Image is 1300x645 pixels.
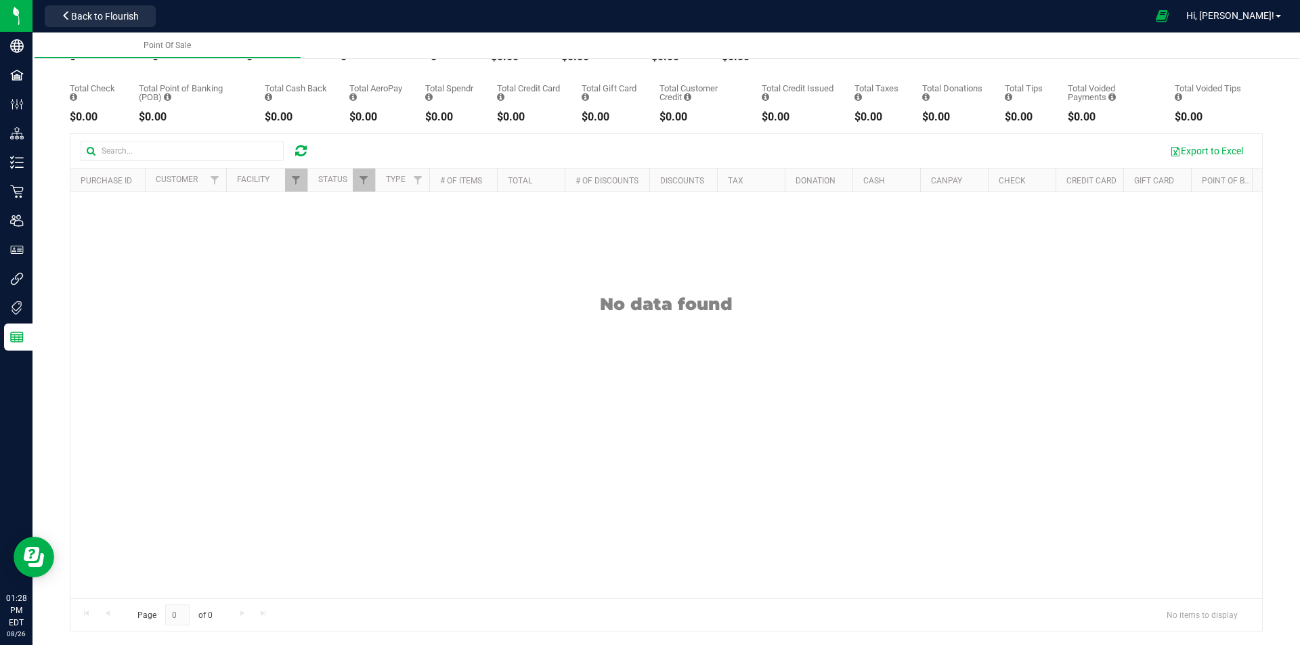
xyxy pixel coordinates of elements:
div: $0.00 [659,112,741,123]
span: Hi, [PERSON_NAME]! [1186,10,1274,21]
div: $0.00 [139,112,244,123]
div: $0.00 [1005,112,1047,123]
i: Sum of the successful, non-voided check payment transactions for all purchases in the date range. [70,93,77,102]
a: Discounts [660,176,704,185]
inline-svg: Inventory [10,156,24,169]
a: Check [999,176,1026,185]
a: Type [386,175,406,184]
inline-svg: Integrations [10,272,24,286]
div: $0.00 [854,112,902,123]
div: 0 [246,51,320,62]
p: 01:28 PM EDT [6,592,26,629]
iframe: Resource center [14,537,54,577]
div: $0.00 [651,51,701,62]
a: Point of Banking (POB) [1202,176,1298,185]
a: # of Items [440,176,482,185]
a: Filter [353,169,375,192]
i: Sum of the successful, non-voided AeroPay payment transactions for all purchases in the date range. [349,93,357,102]
a: Credit Card [1066,176,1117,185]
a: Filter [407,169,429,192]
div: Total Point of Banking (POB) [139,84,244,102]
div: $0.00 [722,51,781,62]
div: Total Cash Back [265,84,329,102]
inline-svg: User Roles [10,243,24,257]
div: $0.00 [922,112,984,123]
i: Sum of all tips added to successful, non-voided payments for all purchases in the date range. [1005,93,1012,102]
div: Total Donations [922,84,984,102]
div: Total Voided Payments [1068,84,1154,102]
div: Total Voided Tips [1175,84,1242,102]
i: Sum of the total taxes for all purchases in the date range. [854,93,862,102]
a: Purchase ID [81,176,132,185]
div: Total Taxes [854,84,902,102]
input: Search... [81,141,284,161]
div: $0.00 [491,51,541,62]
i: Sum of the cash-back amounts from rounded-up electronic payments for all purchases in the date ra... [265,93,272,102]
inline-svg: Distribution [10,127,24,140]
i: Sum of all tip amounts from voided payment transactions for all purchases in the date range. [1175,93,1182,102]
div: 0 [70,51,132,62]
span: Page of 0 [126,604,223,625]
a: # of Discounts [576,176,638,185]
div: $0.00 [425,112,477,123]
div: Total Credit Issued [762,84,834,102]
span: No items to display [1156,604,1249,625]
span: Back to Flourish [71,11,139,22]
div: Total Check [70,84,118,102]
inline-svg: Configuration [10,97,24,111]
i: Sum of the successful, non-voided credit card payment transactions for all purchases in the date ... [497,93,504,102]
a: Status [318,175,347,184]
div: $0.00 [1068,112,1154,123]
a: CanPay [931,176,962,185]
div: 0 [152,51,226,62]
div: $0.00 [265,112,329,123]
div: 0 [341,51,410,62]
a: Donation [796,176,836,185]
div: Total Gift Card [582,84,639,102]
div: Total Tips [1005,84,1047,102]
div: $0.00 [497,112,561,123]
a: Total [508,176,532,185]
i: Sum of the successful, non-voided gift card payment transactions for all purchases in the date ra... [582,93,589,102]
a: Cash [863,176,885,185]
i: Sum of all voided payment transaction amounts, excluding tips and transaction fees, for all purch... [1108,93,1116,102]
div: 0 [431,51,471,62]
button: Export to Excel [1161,139,1252,162]
inline-svg: Users [10,214,24,227]
div: $0.00 [1175,112,1242,123]
a: Gift Card [1134,176,1174,185]
a: Facility [237,175,269,184]
div: Total Credit Card [497,84,561,102]
i: Sum of all account credit issued for all refunds from returned purchases in the date range. [762,93,769,102]
span: Open Ecommerce Menu [1147,3,1177,29]
i: Sum of the successful, non-voided Spendr payment transactions for all purchases in the date range. [425,93,433,102]
p: 08/26 [6,629,26,639]
a: Filter [285,169,307,192]
a: Filter [204,169,226,192]
div: $0.00 [762,112,834,123]
a: Customer [156,175,198,184]
div: $0.00 [349,112,405,123]
inline-svg: Facilities [10,68,24,82]
i: Sum of all round-up-to-next-dollar total price adjustments for all purchases in the date range. [922,93,930,102]
inline-svg: Reports [10,330,24,344]
div: Total Customer Credit [659,84,741,102]
span: Point Of Sale [144,41,191,50]
div: Total AeroPay [349,84,405,102]
div: Total Spendr [425,84,477,102]
div: $0.00 [582,112,639,123]
a: Tax [728,176,743,185]
button: Back to Flourish [45,5,156,27]
inline-svg: Retail [10,185,24,198]
inline-svg: Company [10,39,24,53]
div: No data found [70,260,1262,314]
i: Sum of the successful, non-voided point-of-banking payment transactions, both via payment termina... [164,93,171,102]
div: $0.00 [561,51,631,62]
inline-svg: Tags [10,301,24,315]
i: Sum of the successful, non-voided payments using account credit for all purchases in the date range. [684,93,691,102]
div: $0.00 [70,112,118,123]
